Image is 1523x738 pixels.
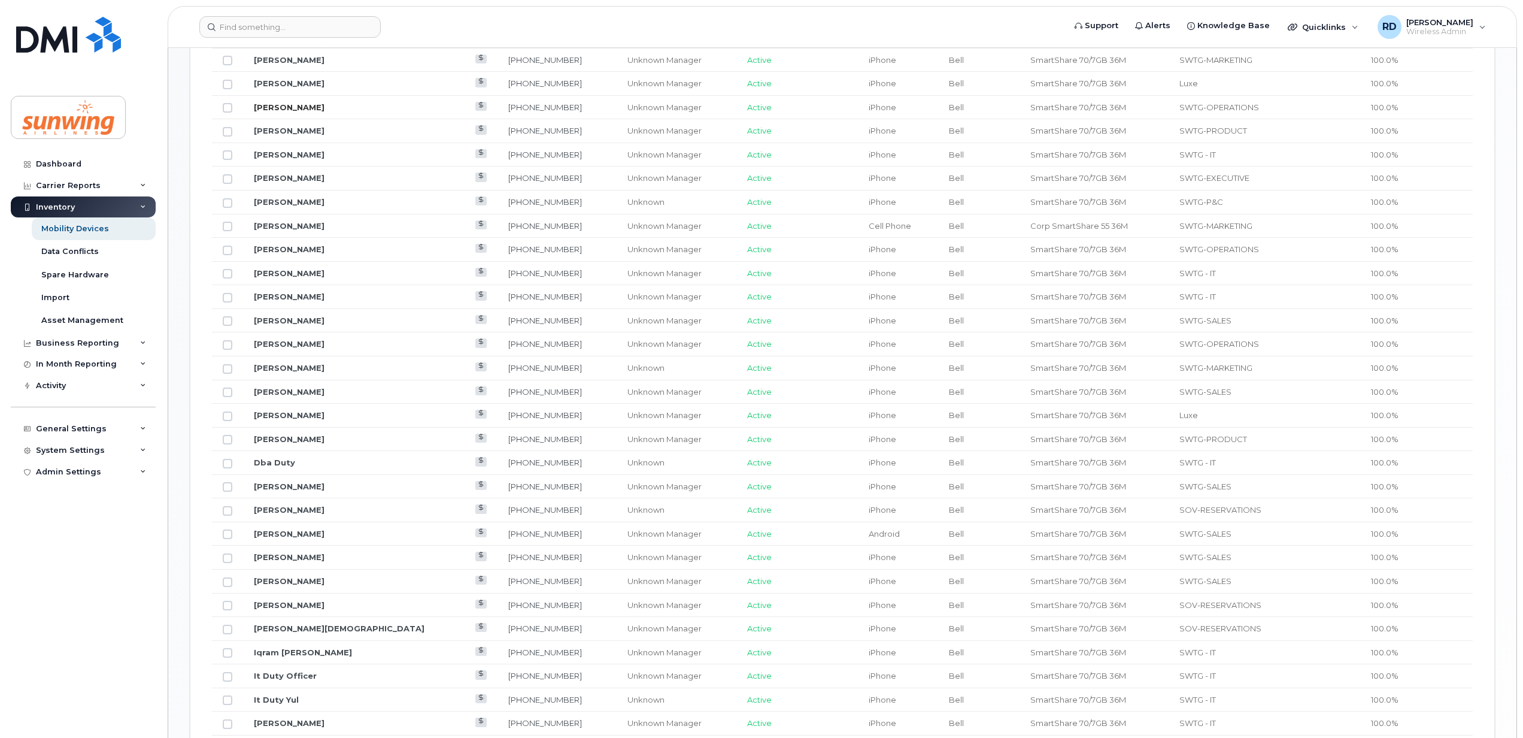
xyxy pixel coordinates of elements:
[869,529,900,539] span: Android
[475,315,487,324] a: View Last Bill
[1030,221,1128,231] span: Corp SmartShare 55 36M
[747,482,772,491] span: Active
[627,55,726,66] div: Unknown Manager
[1371,268,1398,278] span: 100.0%
[508,268,582,278] a: [PHONE_NUMBER]
[627,718,726,729] div: Unknown Manager
[627,600,726,611] div: Unknown Manager
[869,458,896,467] span: iPhone
[508,410,582,420] a: [PHONE_NUMBER]
[254,576,324,586] a: [PERSON_NAME]
[508,648,582,657] a: [PHONE_NUMBER]
[1179,648,1216,657] span: SWTG - IT
[747,339,772,349] span: Active
[1371,552,1398,562] span: 100.0%
[254,387,324,397] a: [PERSON_NAME]
[1371,363,1398,373] span: 100.0%
[949,387,964,397] span: Bell
[254,55,324,65] a: [PERSON_NAME]
[254,316,324,325] a: [PERSON_NAME]
[627,457,726,468] div: Unknown
[869,624,896,633] span: iPhone
[475,268,487,277] a: View Last Bill
[1371,410,1398,420] span: 100.0%
[475,552,487,561] a: View Last Bill
[747,102,772,112] span: Active
[1179,316,1231,325] span: SWTG-SALES
[475,528,487,537] a: View Last Bill
[1179,600,1261,610] span: SOV-RESERVATIONS
[747,150,772,159] span: Active
[1030,339,1126,349] span: SmartShare 70/7GB 36M
[1179,434,1247,444] span: SWTG-PRODUCT
[1145,20,1170,32] span: Alerts
[869,576,896,586] span: iPhone
[254,458,295,467] a: Dba Duty
[949,292,964,301] span: Bell
[254,197,324,207] a: [PERSON_NAME]
[949,600,964,610] span: Bell
[869,434,896,444] span: iPhone
[254,505,324,515] a: [PERSON_NAME]
[254,292,324,301] a: [PERSON_NAME]
[1179,482,1231,491] span: SWTG-SALES
[1179,55,1252,65] span: SWTG-MARKETING
[627,196,726,208] div: Unknown
[508,55,582,65] a: [PHONE_NUMBER]
[1085,20,1118,32] span: Support
[1030,410,1126,420] span: SmartShare 70/7GB 36M
[475,670,487,679] a: View Last Bill
[747,197,772,207] span: Active
[254,695,299,704] a: It Duty Yul
[475,576,487,585] a: View Last Bill
[627,78,726,89] div: Unknown Manager
[949,316,964,325] span: Bell
[508,529,582,539] a: [PHONE_NUMBER]
[1179,150,1216,159] span: SWTG - IT
[1371,126,1398,135] span: 100.0%
[1030,244,1126,254] span: SmartShare 70/7GB 36M
[627,386,726,398] div: Unknown Manager
[475,481,487,490] a: View Last Bill
[475,362,487,371] a: View Last Bill
[949,173,964,183] span: Bell
[627,410,726,421] div: Unknown Manager
[949,648,964,657] span: Bell
[254,268,324,278] a: [PERSON_NAME]
[747,552,772,562] span: Active
[508,624,582,633] a: [PHONE_NUMBER]
[627,173,726,184] div: Unknown Manager
[1030,505,1126,515] span: SmartShare 70/7GB 36M
[869,316,896,325] span: iPhone
[869,244,896,254] span: iPhone
[869,268,896,278] span: iPhone
[1030,576,1126,586] span: SmartShare 70/7GB 36M
[627,528,726,540] div: Unknown Manager
[254,552,324,562] a: [PERSON_NAME]
[869,363,896,373] span: iPhone
[747,648,772,657] span: Active
[508,695,582,704] a: [PHONE_NUMBER]
[869,552,896,562] span: iPhone
[1369,15,1494,39] div: Richard DeBiasio
[1030,529,1126,539] span: SmartShare 70/7GB 36M
[627,102,726,113] div: Unknown Manager
[1030,552,1126,562] span: SmartShare 70/7GB 36M
[627,268,726,279] div: Unknown Manager
[1371,55,1398,65] span: 100.0%
[1371,316,1398,325] span: 100.0%
[949,410,964,420] span: Bell
[869,648,896,657] span: iPhone
[869,482,896,491] span: iPhone
[747,529,772,539] span: Active
[475,386,487,395] a: View Last Bill
[869,600,896,610] span: iPhone
[199,16,381,38] input: Find something...
[475,623,487,632] a: View Last Bill
[254,671,317,680] a: It Duty Officer
[627,623,726,634] div: Unknown Manager
[475,220,487,229] a: View Last Bill
[1030,126,1126,135] span: SmartShare 70/7GB 36M
[869,695,896,704] span: iPhone
[254,221,324,231] a: [PERSON_NAME]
